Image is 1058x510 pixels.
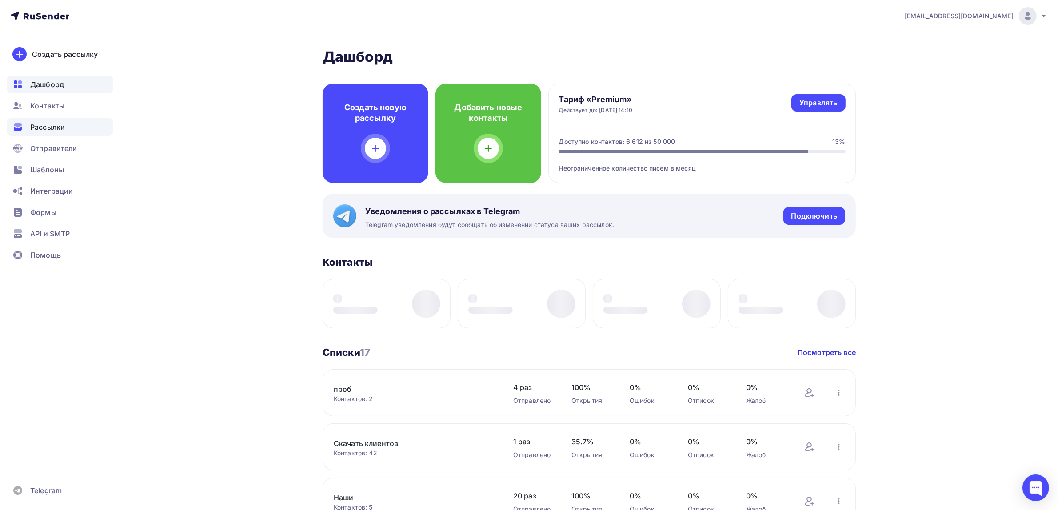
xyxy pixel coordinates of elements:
span: Контакты [30,100,64,111]
a: Посмотреть все [798,347,856,358]
div: Открытия [571,450,612,459]
span: Telegram уведомления будут сообщать об изменении статуса ваших рассылок. [365,220,614,229]
span: 0% [630,490,670,501]
div: Отписок [688,396,728,405]
span: 0% [746,436,787,447]
span: Формы [30,207,56,218]
span: 1 раз [513,436,554,447]
span: Шаблоны [30,164,64,175]
span: Telegram [30,485,62,496]
a: [EMAIL_ADDRESS][DOMAIN_NAME] [905,7,1047,25]
div: Жалоб [746,450,787,459]
a: Наши [334,492,485,503]
a: Скачать клиентов [334,438,485,449]
span: 100% [571,382,612,393]
span: 100% [571,490,612,501]
span: 0% [746,382,787,393]
div: Контактов: 2 [334,394,495,403]
h3: Контакты [323,256,372,268]
h4: Создать новую рассылку [337,102,414,124]
div: Доступно контактов: 6 612 из 50 000 [559,137,675,146]
span: 0% [746,490,787,501]
a: проб [334,384,485,394]
a: Формы [7,203,113,221]
a: Шаблоны [7,161,113,179]
h2: Дашборд [323,48,856,66]
div: Создать рассылку [32,49,98,60]
h4: Тариф «Premium» [559,94,633,105]
h3: Списки [323,346,370,359]
div: Контактов: 42 [334,449,495,458]
a: Рассылки [7,118,113,136]
div: Жалоб [746,396,787,405]
span: Уведомления о рассылках в Telegram [365,206,614,217]
span: 4 раз [513,382,554,393]
span: Помощь [30,250,61,260]
span: 0% [688,436,728,447]
span: [EMAIL_ADDRESS][DOMAIN_NAME] [905,12,1014,20]
div: Отписок [688,450,728,459]
div: Ошибок [630,396,670,405]
div: Управлять [799,98,837,108]
span: 20 раз [513,490,554,501]
span: Рассылки [30,122,65,132]
h4: Добавить новые контакты [450,102,527,124]
div: 13% [832,137,845,146]
div: Открытия [571,396,612,405]
span: Дашборд [30,79,64,90]
div: Подключить [791,211,837,221]
span: 35.7% [571,436,612,447]
span: 0% [630,436,670,447]
div: Неограниченное количество писем в месяц [559,153,846,173]
a: Отправители [7,139,113,157]
span: 17 [360,347,370,358]
div: Ошибок [630,450,670,459]
div: Отправлено [513,396,554,405]
a: Дашборд [7,76,113,93]
span: Отправители [30,143,77,154]
div: Отправлено [513,450,554,459]
span: API и SMTP [30,228,70,239]
span: Интеграции [30,186,73,196]
span: 0% [688,382,728,393]
span: 0% [688,490,728,501]
span: 0% [630,382,670,393]
a: Контакты [7,97,113,115]
div: Действует до: [DATE] 14:10 [559,107,633,114]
